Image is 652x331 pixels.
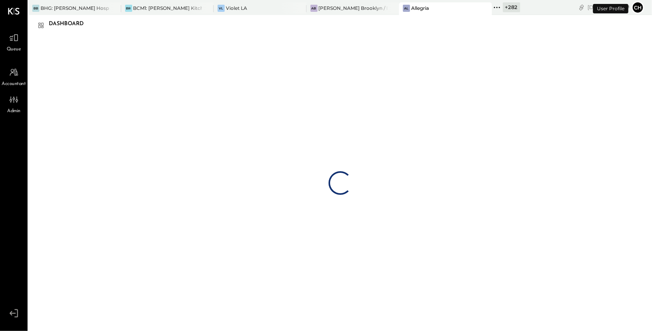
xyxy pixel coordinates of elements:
button: Ch [632,1,644,14]
div: Dashboard [49,18,92,30]
span: Accountant [2,81,26,88]
div: BHG: [PERSON_NAME] Hospitality Group, LLC [41,5,109,11]
div: Allegria [411,5,429,11]
a: Queue [0,30,27,53]
div: BB [32,5,39,12]
div: VL [218,5,225,12]
div: [PERSON_NAME] Brooklyn / Rebel Cafe [319,5,388,11]
div: User Profile [593,4,628,13]
div: + 282 [503,2,520,12]
a: Accountant [0,65,27,88]
div: Al [403,5,410,12]
span: Queue [7,46,21,53]
div: BCM1: [PERSON_NAME] Kitchen Bar Market [133,5,202,11]
div: BR [125,5,132,12]
div: Violet LA [226,5,247,11]
span: Admin [7,108,20,115]
div: AB [310,5,318,12]
a: Admin [0,92,27,115]
div: copy link [578,3,586,11]
div: [DATE] [587,4,630,11]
